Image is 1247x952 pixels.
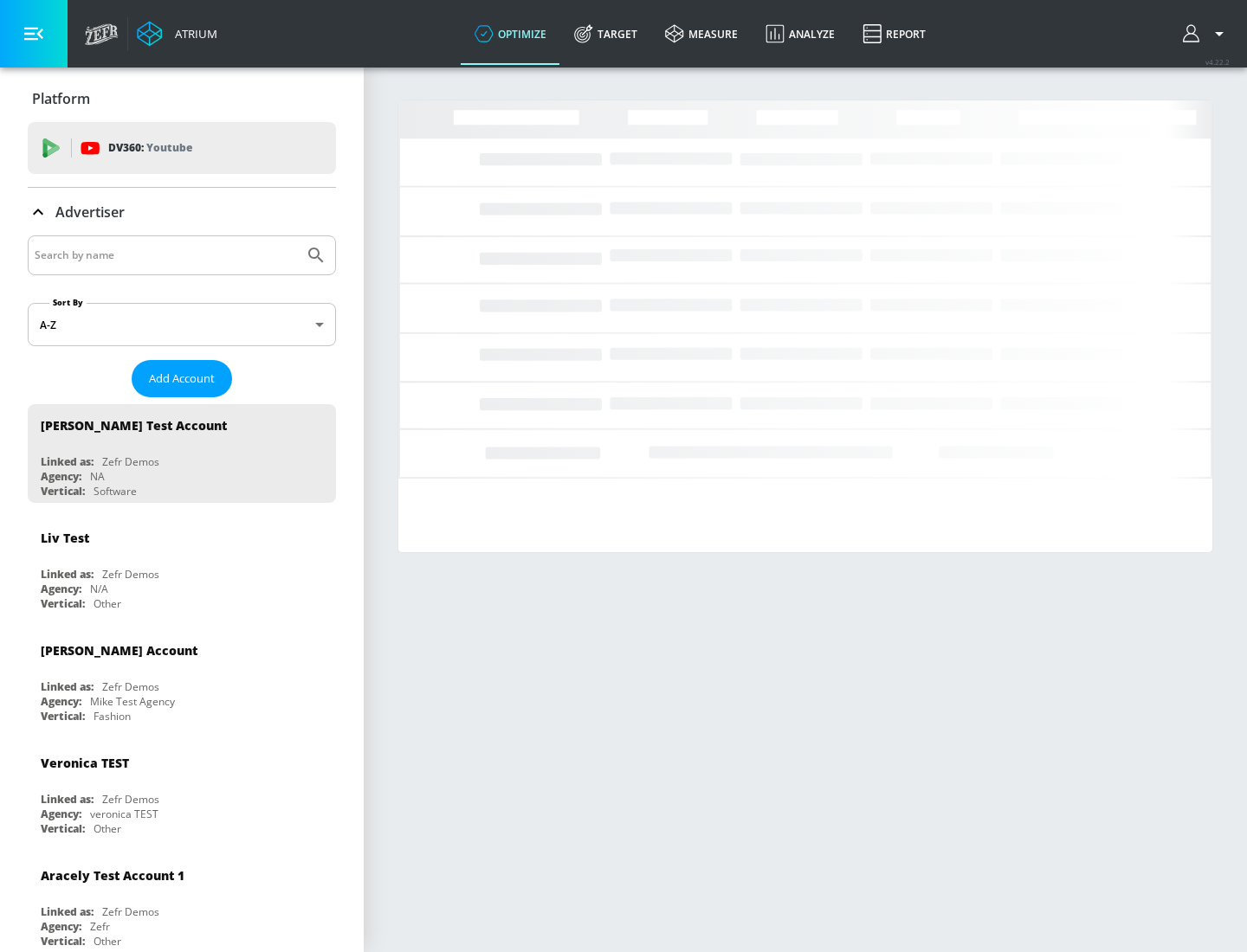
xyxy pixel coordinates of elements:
[41,596,85,611] div: Vertical:
[41,484,85,499] div: Vertical:
[41,454,94,469] div: Linked as:
[102,567,159,582] div: Zefr Demos
[168,26,217,42] div: Atrium
[41,709,85,724] div: Vertical:
[28,629,336,728] div: [PERSON_NAME] AccountLinked as:Zefr DemosAgency:Mike Test AgencyVertical:Fashion
[41,469,81,484] div: Agency:
[28,122,336,174] div: DV360: Youtube
[28,404,336,503] div: [PERSON_NAME] Test AccountLinked as:Zefr DemosAgency:NAVertical:Software
[94,934,121,949] div: Other
[90,919,110,934] div: Zefr
[41,679,94,694] div: Linked as:
[41,867,184,884] div: Aracely Test Account 1
[102,792,159,807] div: Zefr Demos
[94,484,137,499] div: Software
[146,138,192,157] p: Youtube
[28,742,336,840] div: Veronica TESTLinked as:Zefr DemosAgency:veronica TESTVertical:Other
[461,3,560,65] a: optimize
[752,3,849,65] a: Analyze
[849,3,940,65] a: Report
[28,517,336,615] div: Liv TestLinked as:Zefr DemosAgency:N/AVertical:Other
[28,188,336,236] div: Advertiser
[90,694,175,709] div: Mike Test Agency
[28,303,336,346] div: A-Z
[560,3,651,65] a: Target
[651,3,752,65] a: measure
[28,74,336,123] div: Platform
[41,694,81,709] div: Agency:
[41,582,81,596] div: Agency:
[94,709,131,724] div: Fashion
[41,417,227,434] div: [PERSON_NAME] Test Account
[41,530,89,546] div: Liv Test
[90,469,105,484] div: NA
[41,807,81,821] div: Agency:
[137,21,217,47] a: Atrium
[94,596,121,611] div: Other
[90,582,108,596] div: N/A
[132,360,232,397] button: Add Account
[41,642,197,659] div: [PERSON_NAME] Account
[149,369,215,389] span: Add Account
[94,821,121,836] div: Other
[102,454,159,469] div: Zefr Demos
[41,821,85,836] div: Vertical:
[102,904,159,919] div: Zefr Demos
[49,297,87,308] label: Sort By
[41,919,81,934] div: Agency:
[41,755,129,771] div: Veronica TEST
[108,138,192,158] p: DV360:
[35,244,297,267] input: Search by name
[55,203,125,222] p: Advertiser
[1205,57,1230,67] span: v 4.22.2
[41,904,94,919] div: Linked as:
[41,567,94,582] div: Linked as:
[32,89,90,108] p: Platform
[102,679,159,694] div: Zefr Demos
[41,934,85,949] div: Vertical:
[41,792,94,807] div: Linked as:
[90,807,158,821] div: veronica TEST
